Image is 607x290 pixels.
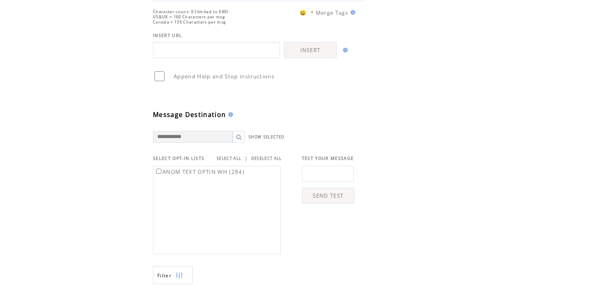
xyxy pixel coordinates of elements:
[284,42,337,58] a: INSERT
[153,19,226,25] span: Canada = 136 Characters per msg
[153,14,225,19] span: US&UK = 160 Characters per msg
[245,155,248,162] span: |
[153,156,204,161] span: SELECT OPT-IN LISTS
[251,156,282,161] a: DESELECT ALL
[341,48,348,53] img: help.gif
[249,134,284,140] a: SHOW SELECTED
[153,110,226,119] span: Message Destination
[348,10,355,15] img: help.gif
[302,156,354,161] span: TEST YOUR MESSAGE
[157,272,172,279] span: Show filters
[153,9,229,14] span: Character count: 0 (limited to 640)
[156,169,161,174] input: ANOM TEXT OPTIN WH (284)
[153,33,182,38] span: INSERT URL
[217,156,241,161] a: SELECT ALL
[311,9,348,16] span: * Merge Tags
[300,9,307,16] span: 😀
[155,168,245,175] label: ANOM TEXT OPTIN WH (284)
[176,267,183,284] img: filters.png
[226,112,233,117] img: help.gif
[302,188,354,204] a: SEND TEST
[174,73,274,80] span: Append Help and Stop instructions
[153,266,193,284] a: Filter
